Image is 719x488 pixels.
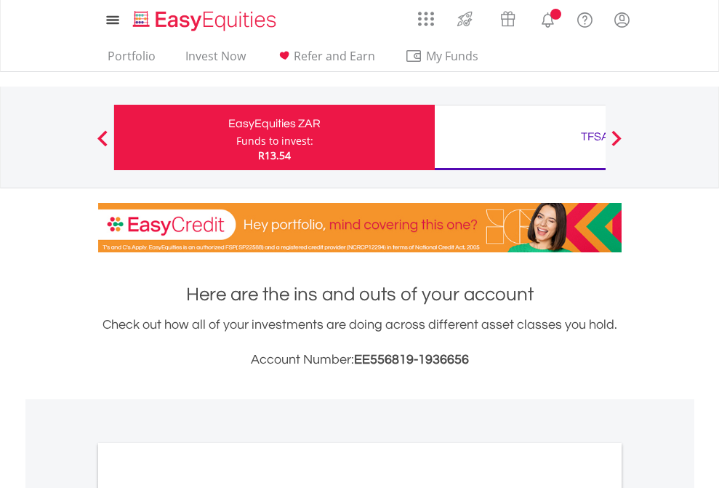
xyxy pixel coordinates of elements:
h1: Here are the ins and outs of your account [98,281,622,308]
img: grid-menu-icon.svg [418,11,434,27]
a: My Profile [603,4,640,36]
img: thrive-v2.svg [453,7,477,31]
span: R13.54 [258,148,291,162]
a: Home page [127,4,282,33]
div: Check out how all of your investments are doing across different asset classes you hold. [98,315,622,370]
span: Refer and Earn [294,48,375,64]
div: EasyEquities ZAR [123,113,426,134]
a: FAQ's and Support [566,4,603,33]
a: Invest Now [180,49,252,71]
button: Previous [88,137,117,152]
a: Notifications [529,4,566,33]
img: EasyCredit Promotion Banner [98,203,622,252]
a: Refer and Earn [270,49,381,71]
a: Portfolio [102,49,161,71]
h3: Account Number: [98,350,622,370]
span: EE556819-1936656 [354,353,469,367]
button: Next [602,137,631,152]
span: My Funds [405,47,500,65]
img: vouchers-v2.svg [496,7,520,31]
a: Vouchers [486,4,529,31]
a: AppsGrid [409,4,443,27]
img: EasyEquities_Logo.png [130,9,282,33]
div: Funds to invest: [236,134,313,148]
